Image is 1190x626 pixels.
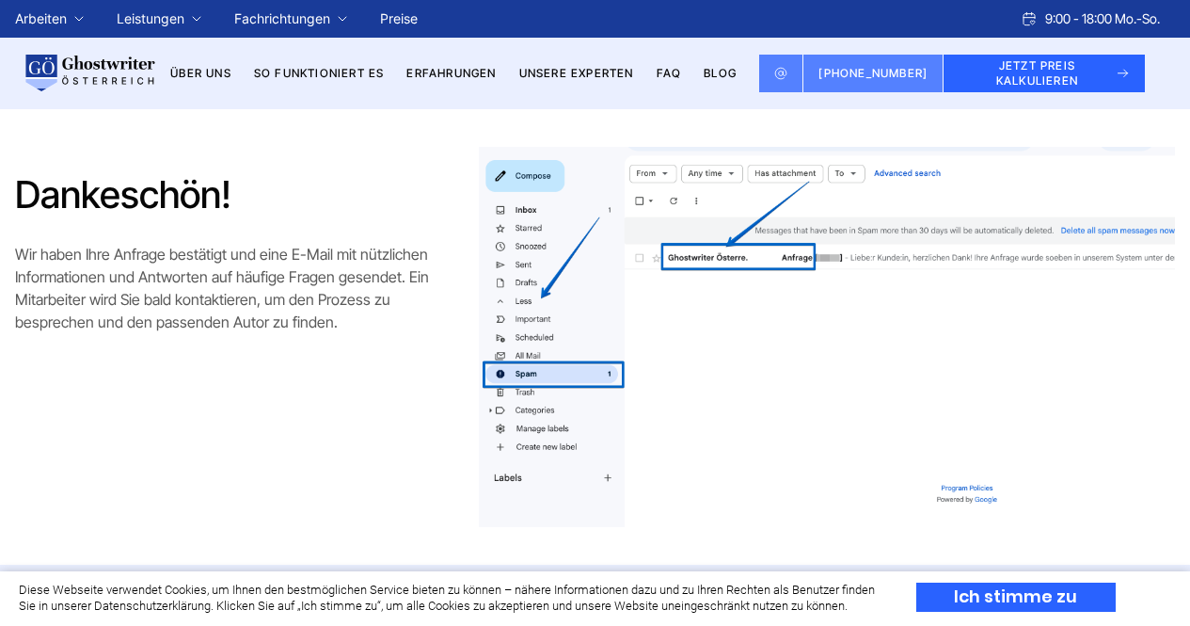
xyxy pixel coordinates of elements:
button: JETZT PREIS KALKULIEREN [944,55,1145,92]
div: Diese Webseite verwendet Cookies, um Ihnen den bestmöglichen Service bieten zu können – nähere In... [19,583,883,615]
a: FAQ [657,66,682,80]
img: ghostwriter-oe-mail [479,147,1175,527]
a: Leistungen [117,8,184,30]
a: Fachrichtungen [234,8,330,30]
a: Preise [380,10,418,26]
a: BLOG [704,66,737,80]
a: [PHONE_NUMBER] [803,55,944,92]
a: Über uns [170,66,231,80]
img: Schedule [1021,11,1038,26]
span: [PHONE_NUMBER] [818,66,928,80]
span: 9:00 - 18:00 Mo.-So. [1045,8,1160,30]
h1: Dankeschön! [15,172,460,217]
div: Ich stimme zu [916,583,1116,612]
a: Erfahrungen [406,66,496,80]
p: Wir haben Ihre Anfrage bestätigt und eine E-Mail mit nützlichen Informationen und Antworten auf h... [15,243,460,333]
img: Email [774,66,787,81]
a: So funktioniert es [254,66,385,80]
a: Arbeiten [15,8,67,30]
img: logo wirschreiben [23,55,155,92]
a: Unsere Experten [519,66,634,80]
